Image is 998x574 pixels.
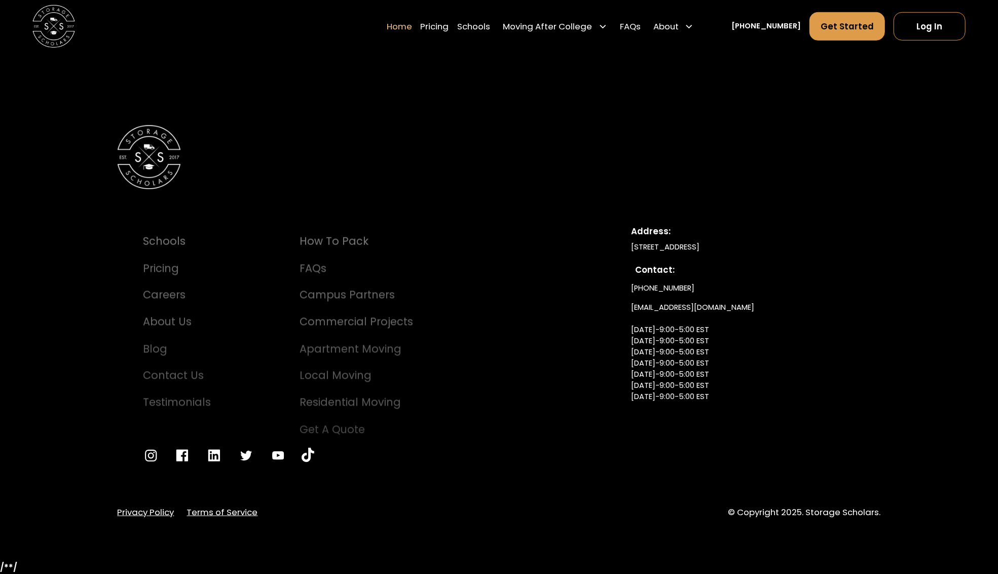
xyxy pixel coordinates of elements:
img: Storage Scholars Logomark. [117,125,181,189]
a: Go to Instagram [143,448,159,463]
a: Commercial Projects [300,313,413,329]
div: Address: [631,225,855,238]
a: Go to Twitter [238,448,254,463]
div: About [649,12,697,42]
a: Blog [143,341,211,357]
a: [PHONE_NUMBER] [731,21,801,32]
img: Storage Scholars main logo [32,5,75,48]
a: FAQs [620,12,641,42]
div: © Copyright 2025. Storage Scholars. [728,506,881,519]
div: Moving After College [503,20,592,33]
a: Log In [894,12,966,41]
a: Terms of Service [187,506,258,519]
a: Residential Moving [300,394,413,410]
a: Local Moving [300,368,413,383]
a: Go to LinkedIn [206,448,222,463]
a: Apartment Moving [300,341,413,357]
a: About Us [143,313,211,329]
a: FAQs [300,261,413,276]
div: Moving After College [499,12,611,42]
a: How to Pack [300,233,413,249]
a: Careers [143,287,211,303]
a: [PHONE_NUMBER] [631,278,694,298]
a: Get Started [809,12,885,41]
div: About [653,20,679,33]
div: [STREET_ADDRESS] [631,242,855,253]
a: Go to YouTube [302,448,314,463]
a: Schools [457,12,490,42]
a: Campus Partners [300,287,413,303]
a: Go to YouTube [270,448,286,463]
a: [EMAIL_ADDRESS][DOMAIN_NAME][DATE]-9:00-5:00 EST[DATE]-9:00-5:00 EST[DATE]-9:00-5:00 EST[DATE]-9:... [631,298,754,429]
a: Go to Facebook [174,448,190,463]
div: Contact: [635,264,851,276]
a: Schools [143,233,211,249]
a: Pricing [143,261,211,276]
a: Get a Quote [300,421,413,437]
a: Home [387,12,412,42]
a: Privacy Policy [117,506,174,519]
a: Pricing [421,12,449,42]
a: Testimonials [143,394,211,410]
a: Contact Us [143,368,211,383]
